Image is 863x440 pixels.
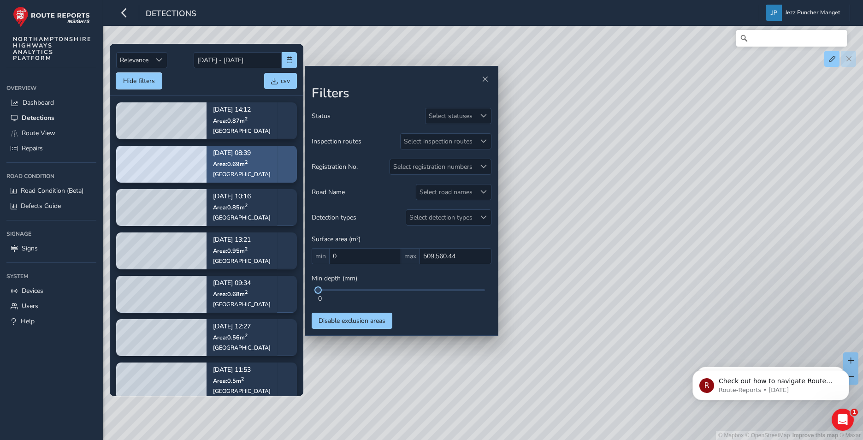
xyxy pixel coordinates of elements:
span: Inspection routes [312,137,361,146]
span: Jezz Puncher Manget [785,5,840,21]
div: [GEOGRAPHIC_DATA] [213,214,271,221]
div: [GEOGRAPHIC_DATA] [213,171,271,178]
span: Status [312,112,331,120]
div: [GEOGRAPHIC_DATA] [213,127,271,135]
iframe: Intercom notifications message [679,351,863,415]
span: min [312,248,329,264]
a: Signs [6,241,96,256]
span: Repairs [22,144,43,153]
img: diamond-layout [766,5,782,21]
span: Detections [22,113,54,122]
span: Help [21,317,35,326]
span: Surface area (m²) [312,235,361,244]
button: Hide filters [116,73,162,89]
div: Road Condition [6,169,96,183]
div: Select road names [416,184,476,200]
span: Area: 0.87 m [213,117,248,125]
p: [DATE] 10:16 [213,194,271,200]
div: 0 [318,294,485,303]
button: Jezz Puncher Manget [766,5,843,21]
a: Devices [6,283,96,298]
p: [DATE] 09:34 [213,280,271,287]
a: Road Condition (Beta) [6,183,96,198]
button: Disable exclusion areas [312,313,392,329]
a: Repairs [6,141,96,156]
span: Route View [22,129,55,137]
a: Dashboard [6,95,96,110]
div: [GEOGRAPHIC_DATA] [213,257,271,265]
a: Route View [6,125,96,141]
p: [DATE] 08:39 [213,150,271,157]
span: Road Name [312,188,345,196]
div: Select detection types [406,210,476,225]
sup: 2 [245,159,248,166]
img: rr logo [13,6,90,27]
span: Detections [146,8,196,21]
span: Defects Guide [21,202,61,210]
div: Select statuses [426,108,476,124]
sup: 2 [245,202,248,209]
span: NORTHAMPTONSHIRE HIGHWAYS ANALYTICS PLATFORM [13,36,92,61]
div: [GEOGRAPHIC_DATA] [213,301,271,308]
iframe: Intercom live chat [832,409,854,431]
span: Area: 0.85 m [213,203,248,211]
sup: 2 [245,245,248,252]
span: Dashboard [23,98,54,107]
p: [DATE] 12:27 [213,324,271,330]
span: Devices [22,286,43,295]
sup: 2 [245,289,248,296]
span: Area: 0.69 m [213,160,248,168]
h2: Filters [312,86,491,101]
div: Overview [6,81,96,95]
span: 1 [851,409,858,416]
div: System [6,269,96,283]
div: Select registration numbers [390,159,476,174]
a: Users [6,298,96,314]
span: Area: 0.68 m [213,290,248,298]
span: Area: 0.56 m [213,333,248,341]
span: max [401,248,420,264]
input: 0 [329,248,401,264]
p: [DATE] 13:21 [213,237,271,244]
span: Area: 0.95 m [213,247,248,255]
a: Defects Guide [6,198,96,214]
span: Registration No. [312,162,358,171]
button: Close [479,73,491,86]
div: [GEOGRAPHIC_DATA] [213,344,271,351]
sup: 2 [245,115,248,122]
span: Area: 0.5 m [213,377,244,385]
button: csv [264,73,297,89]
p: [DATE] 14:12 [213,107,271,113]
span: Signs [22,244,38,253]
div: Select inspection routes [401,134,476,149]
span: Detection types [312,213,356,222]
span: Min depth (mm) [312,274,357,283]
a: Help [6,314,96,329]
span: Road Condition (Beta) [21,186,83,195]
p: [DATE] 11:53 [213,367,271,374]
span: Users [22,302,38,310]
span: Relevance [117,53,152,68]
div: [GEOGRAPHIC_DATA] [213,387,271,395]
input: Search [736,30,847,47]
sup: 2 [241,375,244,382]
sup: 2 [245,332,248,339]
input: 0 [420,248,491,264]
span: csv [281,77,290,85]
div: Sort by Date [152,53,167,68]
div: Signage [6,227,96,241]
a: Detections [6,110,96,125]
